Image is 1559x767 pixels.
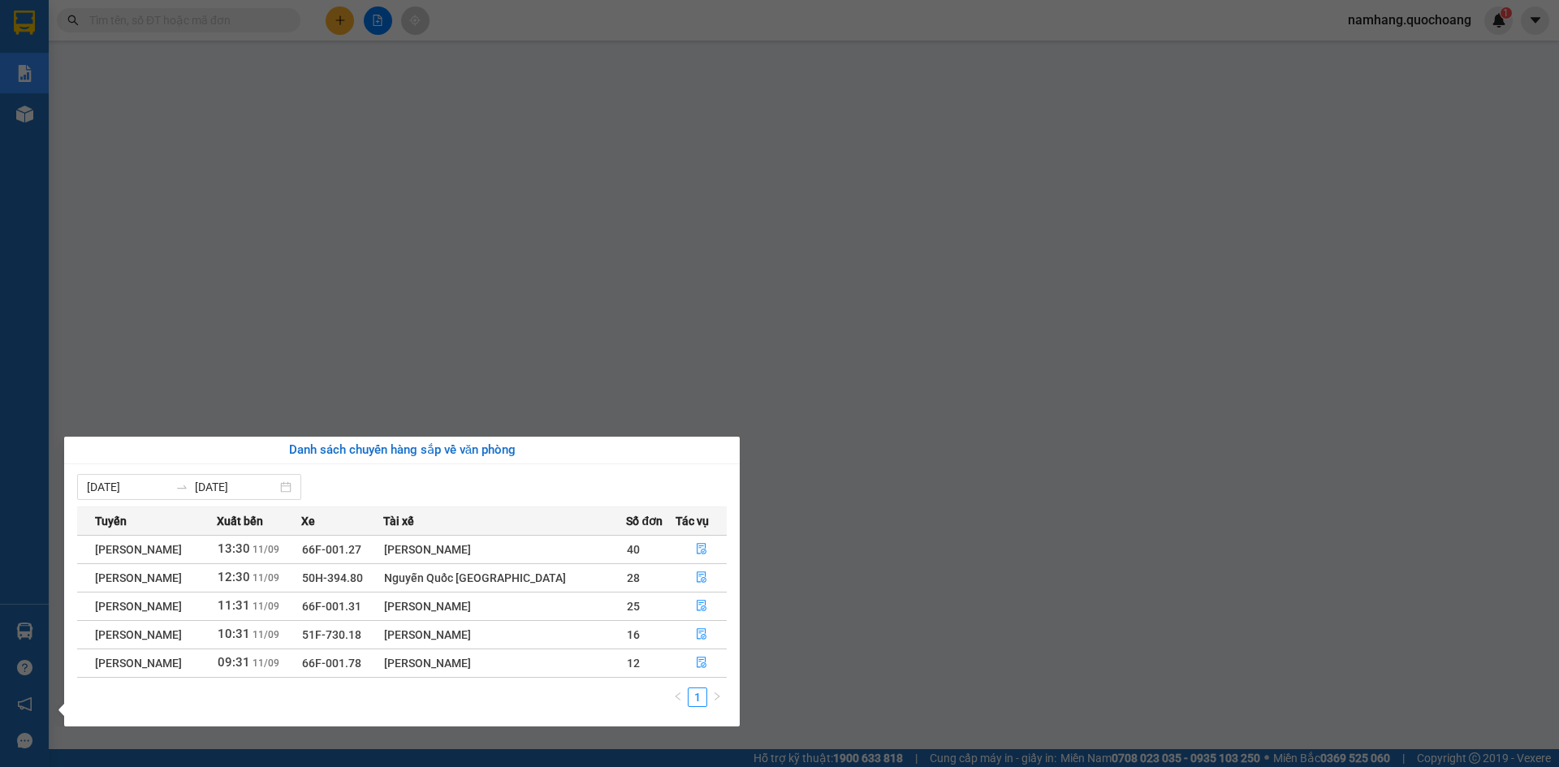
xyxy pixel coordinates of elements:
[95,600,182,613] span: [PERSON_NAME]
[676,565,727,591] button: file-done
[175,480,188,493] span: to
[673,692,683,701] span: left
[253,657,279,669] span: 11/09
[302,571,363,584] span: 50H-394.80
[95,657,182,670] span: [PERSON_NAME]
[95,543,182,556] span: [PERSON_NAME]
[707,687,727,707] li: Next Page
[676,650,727,676] button: file-done
[302,628,361,641] span: 51F-730.18
[218,598,250,613] span: 11:31
[668,687,688,707] button: left
[384,654,625,672] div: [PERSON_NAME]
[253,601,279,612] span: 11/09
[302,600,361,613] span: 66F-001.31
[696,628,707,641] span: file-done
[302,543,361,556] span: 66F-001.27
[627,543,640,556] span: 40
[87,478,169,496] input: Từ ngày
[707,687,727,707] button: right
[668,687,688,707] li: Previous Page
[253,544,279,555] span: 11/09
[302,657,361,670] span: 66F-001.78
[696,657,707,670] span: file-done
[175,480,188,493] span: swap-right
[218,655,250,670] span: 09:31
[627,657,640,670] span: 12
[676,622,727,648] button: file-done
[384,569,625,587] div: Nguyễn Quốc [GEOGRAPHIC_DATA]
[95,628,182,641] span: [PERSON_NAME]
[384,626,625,644] div: [PERSON_NAME]
[217,512,263,530] span: Xuất bến
[218,627,250,641] span: 10:31
[688,687,707,707] li: 1
[195,478,277,496] input: Đến ngày
[627,571,640,584] span: 28
[301,512,315,530] span: Xe
[689,688,706,706] a: 1
[218,541,250,556] span: 13:30
[676,593,727,619] button: file-done
[676,536,727,562] button: file-done
[696,571,707,584] span: file-done
[696,600,707,613] span: file-done
[95,512,127,530] span: Tuyến
[627,628,640,641] span: 16
[627,600,640,613] span: 25
[384,541,625,558] div: [PERSON_NAME]
[712,692,722,701] span: right
[218,570,250,584] span: 12:30
[696,543,707,556] span: file-done
[384,597,625,615] div: [PERSON_NAME]
[253,572,279,584] span: 11/09
[676,512,709,530] span: Tác vụ
[95,571,182,584] span: [PERSON_NAME]
[77,441,727,460] div: Danh sách chuyến hàng sắp về văn phòng
[626,512,663,530] span: Số đơn
[383,512,414,530] span: Tài xế
[253,629,279,640] span: 11/09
